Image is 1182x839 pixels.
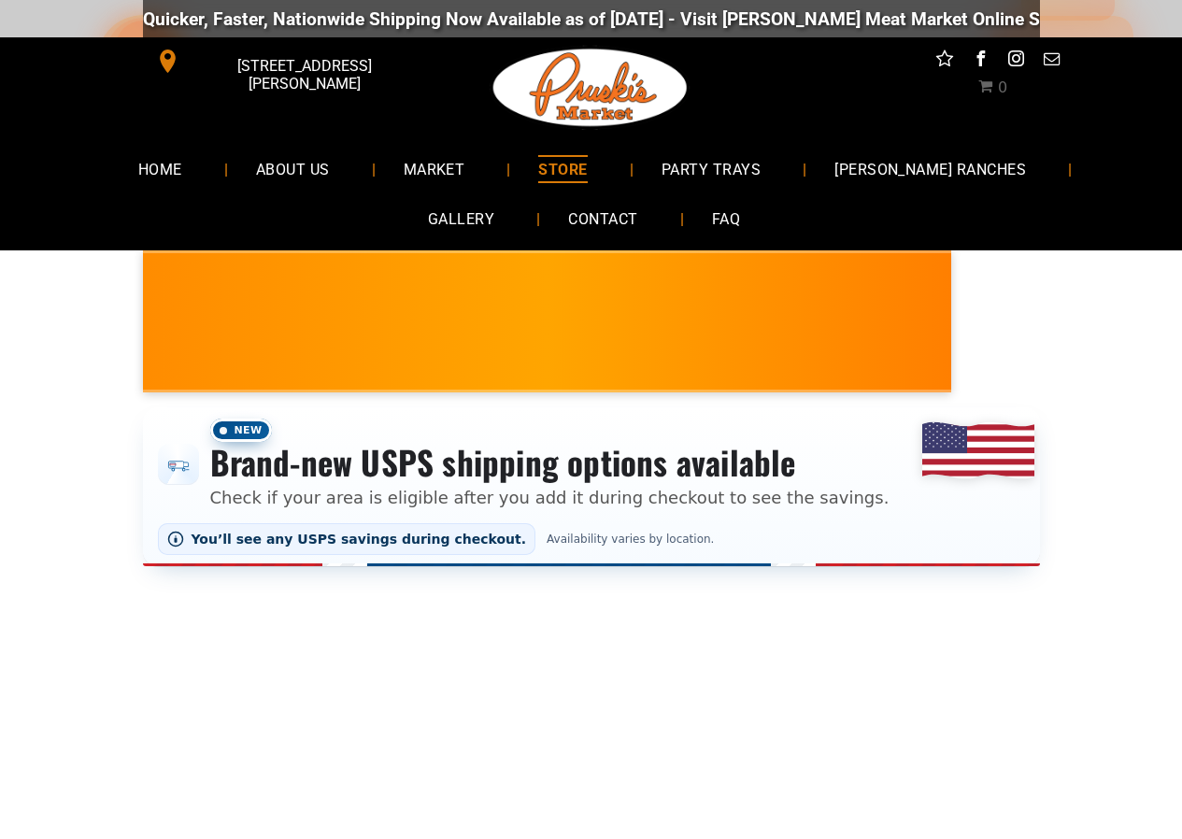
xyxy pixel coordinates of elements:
[968,47,992,76] a: facebook
[998,78,1007,96] span: 0
[634,144,789,193] a: PARTY TRAYS
[806,144,1054,193] a: [PERSON_NAME] RANCHES
[400,194,522,244] a: GALLERY
[376,144,493,193] a: MARKET
[1039,47,1063,76] a: email
[210,419,272,442] span: New
[210,442,890,483] h3: Brand-new USPS shipping options available
[143,47,429,76] a: [STREET_ADDRESS][PERSON_NAME]
[1004,47,1028,76] a: instagram
[490,37,691,138] img: Pruski-s+Market+HQ+Logo2-1920w.png
[110,144,210,193] a: HOME
[684,194,768,244] a: FAQ
[540,194,665,244] a: CONTACT
[543,533,718,546] span: Availability varies by location.
[228,144,358,193] a: ABOUT US
[192,532,527,547] span: You’ll see any USPS savings during checkout.
[210,485,890,510] p: Check if your area is eligible after you add it during checkout to see the savings.
[933,47,957,76] a: Social network
[950,8,1132,30] a: [DOMAIN_NAME][URL]
[183,48,424,102] span: [STREET_ADDRESS][PERSON_NAME]
[755,334,1122,364] span: [PERSON_NAME] MARKET
[143,407,1040,566] div: Shipping options announcement
[510,144,615,193] a: STORE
